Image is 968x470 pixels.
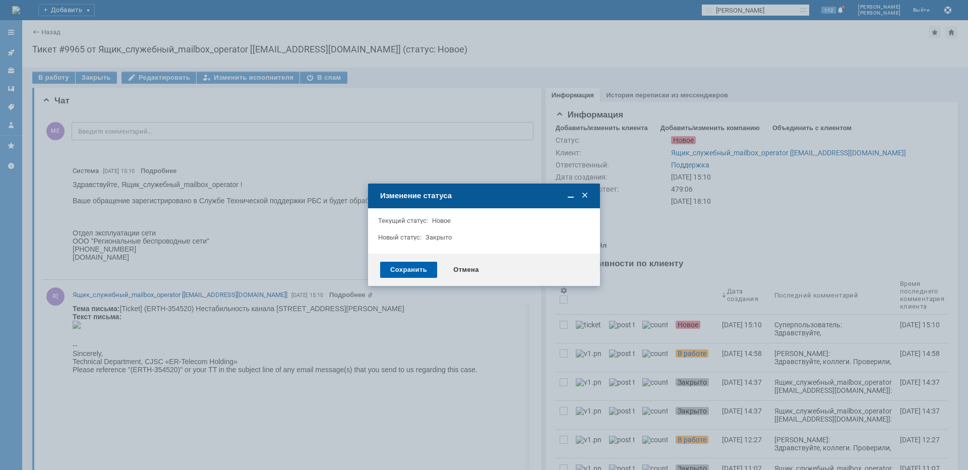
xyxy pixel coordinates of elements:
[432,217,451,224] span: Новое
[566,191,576,201] span: Свернуть (Ctrl + M)
[580,191,590,201] span: Закрыть
[426,233,452,241] span: Закрыто
[380,191,590,200] div: Изменение статуса
[378,217,428,224] label: Текущий статус:
[378,233,421,241] label: Новый статус:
